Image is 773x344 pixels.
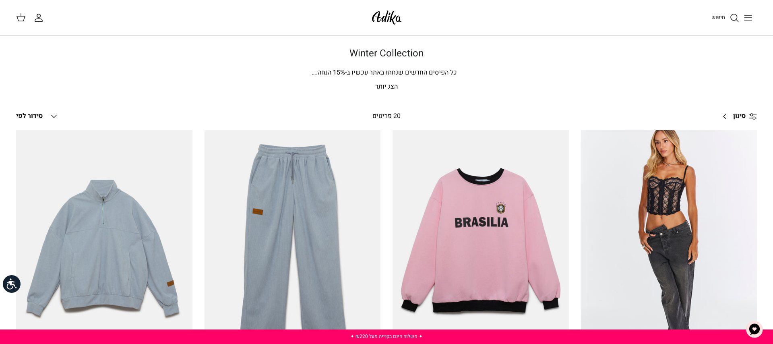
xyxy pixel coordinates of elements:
[733,111,746,122] span: סינון
[312,68,345,77] span: % הנחה.
[345,68,457,77] span: כל הפיסים החדשים שנחתו באתר עכשיו ב-
[16,108,59,125] button: סידור לפי
[34,13,47,23] a: החשבון שלי
[370,8,404,27] img: Adika IL
[739,9,757,27] button: Toggle menu
[16,111,43,121] span: סידור לפי
[350,333,423,340] a: ✦ משלוח חינם בקנייה מעל ₪220 ✦
[333,68,340,77] span: 15
[301,111,472,122] div: 20 פריטים
[711,13,725,21] span: חיפוש
[105,82,668,92] p: הצג יותר
[742,317,767,342] button: צ'אט
[717,107,757,126] a: סינון
[711,13,739,23] a: חיפוש
[105,48,668,60] h1: Winter Collection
